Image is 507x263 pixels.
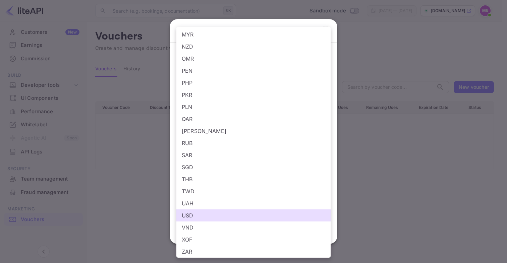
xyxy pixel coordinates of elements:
[176,113,331,125] li: QAR
[176,125,331,137] li: [PERSON_NAME]
[176,28,331,41] li: MYR
[176,77,331,89] li: PHP
[176,234,331,246] li: XOF
[176,65,331,77] li: PEN
[176,41,331,53] li: NZD
[176,221,331,234] li: VND
[176,149,331,161] li: SAR
[176,101,331,113] li: PLN
[176,209,331,221] li: USD
[176,197,331,209] li: UAH
[176,246,331,258] li: ZAR
[176,173,331,185] li: THB
[176,137,331,149] li: RUB
[176,185,331,197] li: TWD
[176,53,331,65] li: OMR
[176,161,331,173] li: SGD
[176,89,331,101] li: PKR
